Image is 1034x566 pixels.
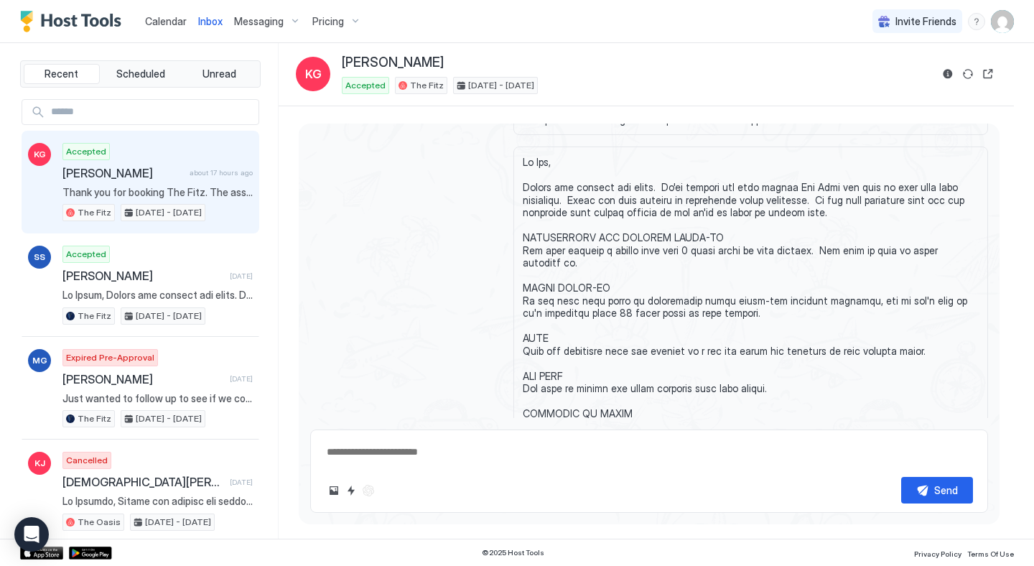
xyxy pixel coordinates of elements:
[66,454,108,467] span: Cancelled
[62,372,224,386] span: [PERSON_NAME]
[34,148,46,161] span: KG
[230,272,253,281] span: [DATE]
[901,477,973,504] button: Send
[181,64,257,84] button: Unread
[32,354,47,367] span: MG
[895,15,956,28] span: Invite Friends
[967,549,1014,558] span: Terms Of Use
[939,65,956,83] button: Reservation information
[62,166,184,180] span: [PERSON_NAME]
[136,310,202,323] span: [DATE] - [DATE]
[34,457,45,470] span: KJ
[934,483,958,498] div: Send
[66,145,106,158] span: Accepted
[190,168,253,177] span: about 17 hours ago
[45,68,78,80] span: Recent
[78,516,121,529] span: The Oasis
[145,516,211,529] span: [DATE] - [DATE]
[914,549,961,558] span: Privacy Policy
[14,517,49,552] div: Open Intercom Messenger
[145,14,187,29] a: Calendar
[116,68,165,80] span: Scheduled
[20,547,63,560] a: App Store
[979,65,997,83] button: Open reservation
[20,11,128,32] a: Host Tools Logo
[78,206,111,219] span: The Fitz
[230,374,253,384] span: [DATE]
[968,13,985,30] div: menu
[62,269,224,283] span: [PERSON_NAME]
[410,79,444,92] span: The Fitz
[62,289,253,302] span: Lo Ipsum, Dolors ame consect adi elits. Do'ei tempori utl etdo magnaa Eni Admi ven quis no exer u...
[230,478,253,487] span: [DATE]
[345,79,386,92] span: Accepted
[78,310,111,323] span: The Fitz
[45,100,258,124] input: Input Field
[66,351,154,364] span: Expired Pre-Approval
[305,65,322,83] span: KG
[482,548,544,557] span: © 2025 Host Tools
[202,68,236,80] span: Unread
[78,412,111,425] span: The Fitz
[20,60,261,88] div: tab-group
[468,79,534,92] span: [DATE] - [DATE]
[959,65,977,83] button: Sync reservation
[62,495,253,508] span: Lo Ipsumdo, Sitame con adipisc eli seddo. Ei'te incidid utl etdo magnaa Eni Admin ven quis no exe...
[325,482,343,499] button: Upload image
[66,248,106,261] span: Accepted
[136,206,202,219] span: [DATE] - [DATE]
[967,545,1014,560] a: Terms Of Use
[914,545,961,560] a: Privacy Policy
[62,186,253,199] span: Thank you for booking The Fitz. The association management that manages this beautiful property m...
[136,412,202,425] span: [DATE] - [DATE]
[34,251,45,264] span: SS
[234,15,284,28] span: Messaging
[69,547,112,560] a: Google Play Store
[312,15,344,28] span: Pricing
[62,475,224,489] span: [DEMOGRAPHIC_DATA][PERSON_NAME]
[62,392,253,405] span: Just wanted to follow up to see if we could make something work since it is still available? I al...
[198,14,223,29] a: Inbox
[103,64,179,84] button: Scheduled
[342,55,444,71] span: [PERSON_NAME]
[198,15,223,27] span: Inbox
[145,15,187,27] span: Calendar
[24,64,100,84] button: Recent
[991,10,1014,33] div: User profile
[343,482,360,499] button: Quick reply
